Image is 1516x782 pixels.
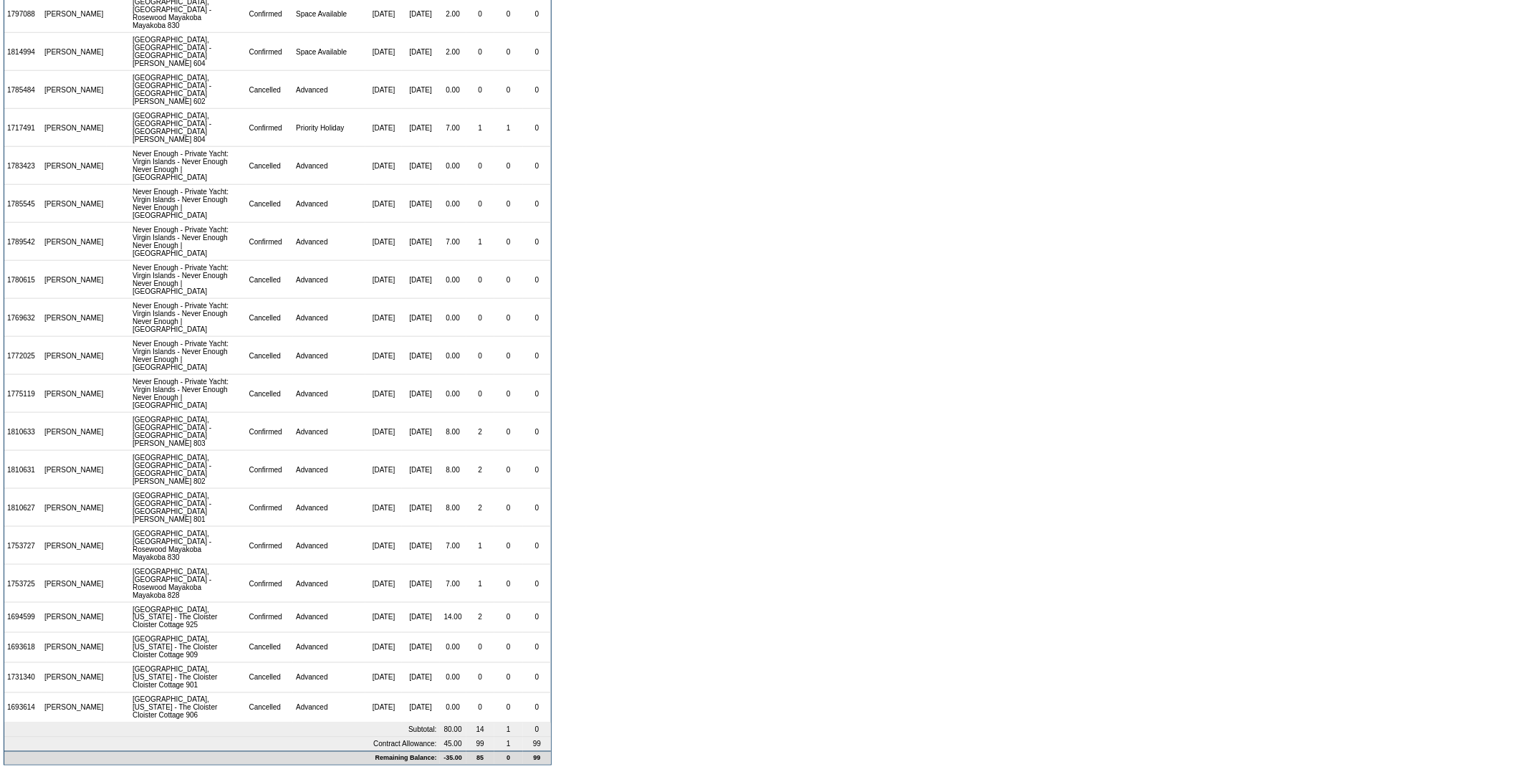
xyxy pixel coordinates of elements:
[42,147,107,185] td: [PERSON_NAME]
[440,147,466,185] td: 0.00
[130,185,246,223] td: Never Enough - Private Yacht: Virgin Islands - Never Enough Never Enough | [GEOGRAPHIC_DATA]
[130,33,246,71] td: [GEOGRAPHIC_DATA], [GEOGRAPHIC_DATA] - [GEOGRAPHIC_DATA] [PERSON_NAME] 604
[4,751,440,765] td: Remaining Balance:
[4,71,42,109] td: 1785484
[4,663,42,693] td: 1731340
[293,693,365,723] td: Advanced
[4,223,42,261] td: 1789542
[246,413,294,451] td: Confirmed
[293,375,365,413] td: Advanced
[4,603,42,633] td: 1694599
[402,527,440,565] td: [DATE]
[246,489,294,527] td: Confirmed
[293,633,365,663] td: Advanced
[4,337,42,375] td: 1772025
[523,299,551,337] td: 0
[440,751,466,765] td: -35.00
[494,413,524,451] td: 0
[466,451,494,489] td: 2
[402,603,440,633] td: [DATE]
[4,693,42,723] td: 1693614
[42,33,107,71] td: [PERSON_NAME]
[494,33,524,71] td: 0
[4,185,42,223] td: 1785545
[293,413,365,451] td: Advanced
[4,147,42,185] td: 1783423
[246,71,294,109] td: Cancelled
[523,603,551,633] td: 0
[42,337,107,375] td: [PERSON_NAME]
[440,663,466,693] td: 0.00
[440,603,466,633] td: 14.00
[130,693,246,723] td: [GEOGRAPHIC_DATA], [US_STATE] - The Cloister Cloister Cottage 906
[42,663,107,693] td: [PERSON_NAME]
[4,565,42,603] td: 1753725
[246,375,294,413] td: Cancelled
[365,109,401,147] td: [DATE]
[440,33,466,71] td: 2.00
[246,109,294,147] td: Confirmed
[494,723,524,738] td: 1
[130,261,246,299] td: Never Enough - Private Yacht: Virgin Islands - Never Enough Never Enough | [GEOGRAPHIC_DATA]
[494,603,524,633] td: 0
[440,185,466,223] td: 0.00
[466,723,494,738] td: 14
[293,451,365,489] td: Advanced
[466,71,494,109] td: 0
[130,337,246,375] td: Never Enough - Private Yacht: Virgin Islands - Never Enough Never Enough | [GEOGRAPHIC_DATA]
[494,375,524,413] td: 0
[523,413,551,451] td: 0
[494,693,524,723] td: 0
[293,337,365,375] td: Advanced
[42,633,107,663] td: [PERSON_NAME]
[365,185,401,223] td: [DATE]
[466,413,494,451] td: 2
[440,109,466,147] td: 7.00
[466,337,494,375] td: 0
[293,33,365,71] td: Space Available
[246,261,294,299] td: Cancelled
[130,603,246,633] td: [GEOGRAPHIC_DATA], [US_STATE] - The Cloister Cloister Cottage 925
[42,185,107,223] td: [PERSON_NAME]
[466,663,494,693] td: 0
[42,693,107,723] td: [PERSON_NAME]
[4,489,42,527] td: 1810627
[42,375,107,413] td: [PERSON_NAME]
[293,185,365,223] td: Advanced
[440,299,466,337] td: 0.00
[42,223,107,261] td: [PERSON_NAME]
[293,261,365,299] td: Advanced
[494,223,524,261] td: 0
[402,71,440,109] td: [DATE]
[402,633,440,663] td: [DATE]
[246,603,294,633] td: Confirmed
[246,451,294,489] td: Confirmed
[42,261,107,299] td: [PERSON_NAME]
[4,375,42,413] td: 1775119
[440,223,466,261] td: 7.00
[4,261,42,299] td: 1780615
[246,565,294,603] td: Confirmed
[523,33,551,71] td: 0
[130,489,246,527] td: [GEOGRAPHIC_DATA], [GEOGRAPHIC_DATA] - [GEOGRAPHIC_DATA] [PERSON_NAME] 801
[440,527,466,565] td: 7.00
[246,337,294,375] td: Cancelled
[246,693,294,723] td: Cancelled
[130,451,246,489] td: [GEOGRAPHIC_DATA], [GEOGRAPHIC_DATA] - [GEOGRAPHIC_DATA] [PERSON_NAME] 802
[494,147,524,185] td: 0
[466,33,494,71] td: 0
[42,451,107,489] td: [PERSON_NAME]
[42,565,107,603] td: [PERSON_NAME]
[523,633,551,663] td: 0
[42,527,107,565] td: [PERSON_NAME]
[494,337,524,375] td: 0
[466,109,494,147] td: 1
[130,109,246,147] td: [GEOGRAPHIC_DATA], [GEOGRAPHIC_DATA] - [GEOGRAPHIC_DATA] [PERSON_NAME] 804
[466,375,494,413] td: 0
[523,337,551,375] td: 0
[246,147,294,185] td: Cancelled
[42,489,107,527] td: [PERSON_NAME]
[42,71,107,109] td: [PERSON_NAME]
[402,337,440,375] td: [DATE]
[494,185,524,223] td: 0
